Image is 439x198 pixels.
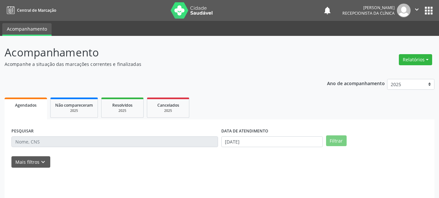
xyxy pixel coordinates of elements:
span: Resolvidos [112,102,133,108]
div: 2025 [55,108,93,113]
button: notifications [323,6,332,15]
div: [PERSON_NAME] [342,5,395,10]
a: Acompanhamento [2,23,52,36]
i:  [413,6,420,13]
label: DATA DE ATENDIMENTO [221,126,268,136]
input: Selecione um intervalo [221,136,323,147]
button: Mais filtroskeyboard_arrow_down [11,156,50,168]
span: Agendados [15,102,37,108]
img: img [397,4,411,17]
button: Relatórios [399,54,432,65]
label: PESQUISAR [11,126,34,136]
i: keyboard_arrow_down [39,159,47,166]
span: Central de Marcação [17,8,56,13]
a: Central de Marcação [5,5,56,16]
input: Nome, CNS [11,136,218,147]
p: Acompanhe a situação das marcações correntes e finalizadas [5,61,306,68]
span: Não compareceram [55,102,93,108]
button: apps [423,5,434,16]
button: Filtrar [326,135,347,146]
div: 2025 [152,108,184,113]
span: Cancelados [157,102,179,108]
span: Recepcionista da clínica [342,10,395,16]
div: 2025 [106,108,139,113]
p: Acompanhamento [5,44,306,61]
p: Ano de acompanhamento [327,79,385,87]
button:  [411,4,423,17]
